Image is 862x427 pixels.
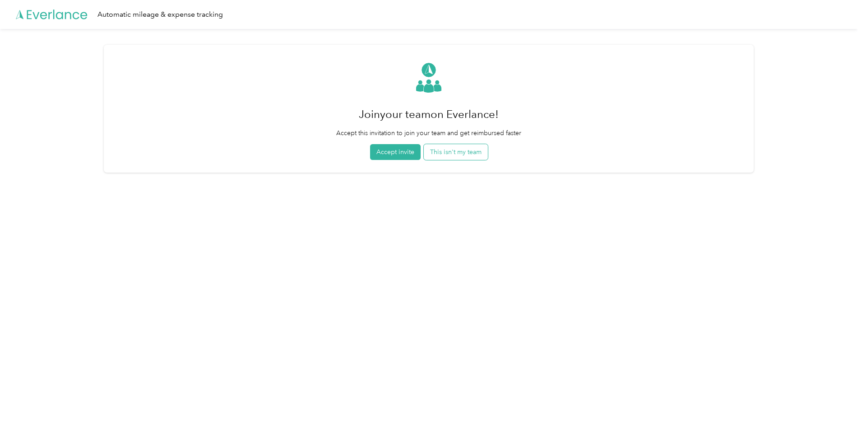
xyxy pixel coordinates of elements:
button: Accept invite [370,144,421,160]
div: Automatic mileage & expense tracking [97,9,223,20]
p: Accept this invitation to join your team and get reimbursed faster [336,128,521,138]
button: This isn't my team [424,144,488,160]
h1: Join your team on Everlance! [336,103,521,125]
iframe: Everlance-gr Chat Button Frame [811,376,862,427]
